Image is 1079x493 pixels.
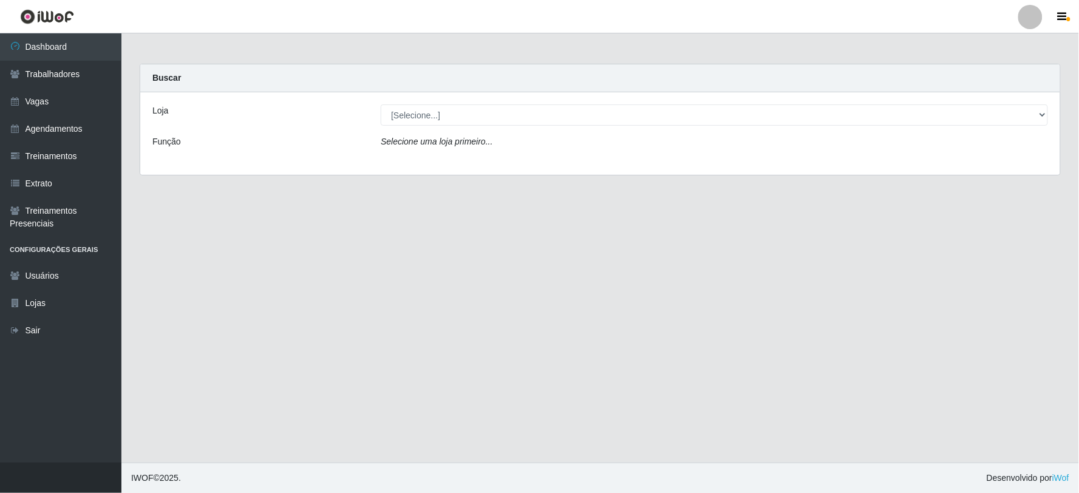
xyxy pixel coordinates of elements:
[1052,473,1069,483] a: iWof
[131,472,181,484] span: © 2025 .
[381,137,492,146] i: Selecione uma loja primeiro...
[152,104,168,117] label: Loja
[152,135,181,148] label: Função
[152,73,181,83] strong: Buscar
[987,472,1069,484] span: Desenvolvido por
[20,9,74,24] img: CoreUI Logo
[131,473,154,483] span: IWOF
